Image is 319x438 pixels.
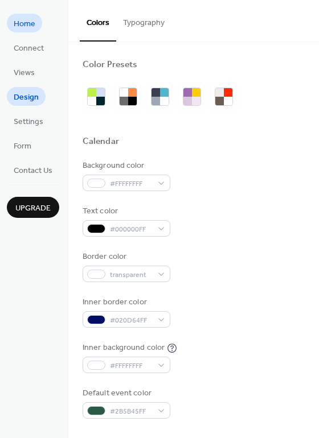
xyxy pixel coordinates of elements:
[7,136,38,155] a: Form
[110,360,152,372] span: #FFFFFFFF
[14,18,35,30] span: Home
[83,342,165,354] div: Inner background color
[110,224,152,235] span: #000000FF
[7,197,59,218] button: Upgrade
[7,38,51,57] a: Connect
[110,315,152,327] span: #020D64FF
[83,59,137,71] div: Color Presets
[83,160,168,172] div: Background color
[7,87,46,106] a: Design
[14,43,44,55] span: Connect
[83,251,168,263] div: Border color
[14,165,52,177] span: Contact Us
[7,111,50,130] a: Settings
[7,14,42,32] a: Home
[83,136,119,148] div: Calendar
[14,116,43,128] span: Settings
[83,387,168,399] div: Default event color
[14,141,31,152] span: Form
[110,178,152,190] span: #FFFFFFFF
[83,296,168,308] div: Inner border color
[7,160,59,179] a: Contact Us
[83,205,168,217] div: Text color
[7,63,42,81] a: Views
[14,92,39,104] span: Design
[110,406,152,418] span: #2B5B45FF
[110,269,152,281] span: transparent
[14,67,35,79] span: Views
[15,203,51,214] span: Upgrade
